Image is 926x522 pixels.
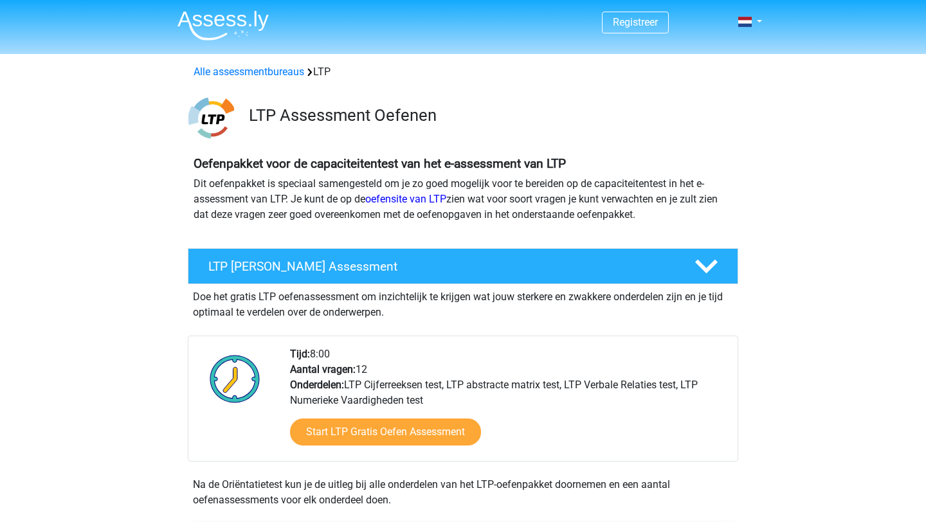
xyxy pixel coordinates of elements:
a: oefensite van LTP [365,193,446,205]
b: Oefenpakket voor de capaciteitentest van het e-assessment van LTP [194,156,566,171]
a: Start LTP Gratis Oefen Assessment [290,419,481,446]
div: 8:00 12 LTP Cijferreeksen test, LTP abstracte matrix test, LTP Verbale Relaties test, LTP Numerie... [280,346,737,461]
div: LTP [188,64,738,80]
div: Doe het gratis LTP oefenassessment om inzichtelijk te krijgen wat jouw sterkere en zwakkere onder... [188,284,738,320]
h3: LTP Assessment Oefenen [249,105,728,125]
a: Alle assessmentbureaus [194,66,304,78]
b: Onderdelen: [290,379,344,391]
a: Registreer [613,16,658,28]
div: Na de Oriëntatietest kun je de uitleg bij alle onderdelen van het LTP-oefenpakket doornemen en ee... [188,477,738,508]
p: Dit oefenpakket is speciaal samengesteld om je zo goed mogelijk voor te bereiden op de capaciteit... [194,176,732,222]
b: Tijd: [290,348,310,360]
img: ltp.png [188,95,234,141]
img: Assessly [177,10,269,40]
a: LTP [PERSON_NAME] Assessment [183,248,743,284]
h4: LTP [PERSON_NAME] Assessment [208,259,674,274]
b: Aantal vragen: [290,363,356,375]
img: Klok [203,346,268,411]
